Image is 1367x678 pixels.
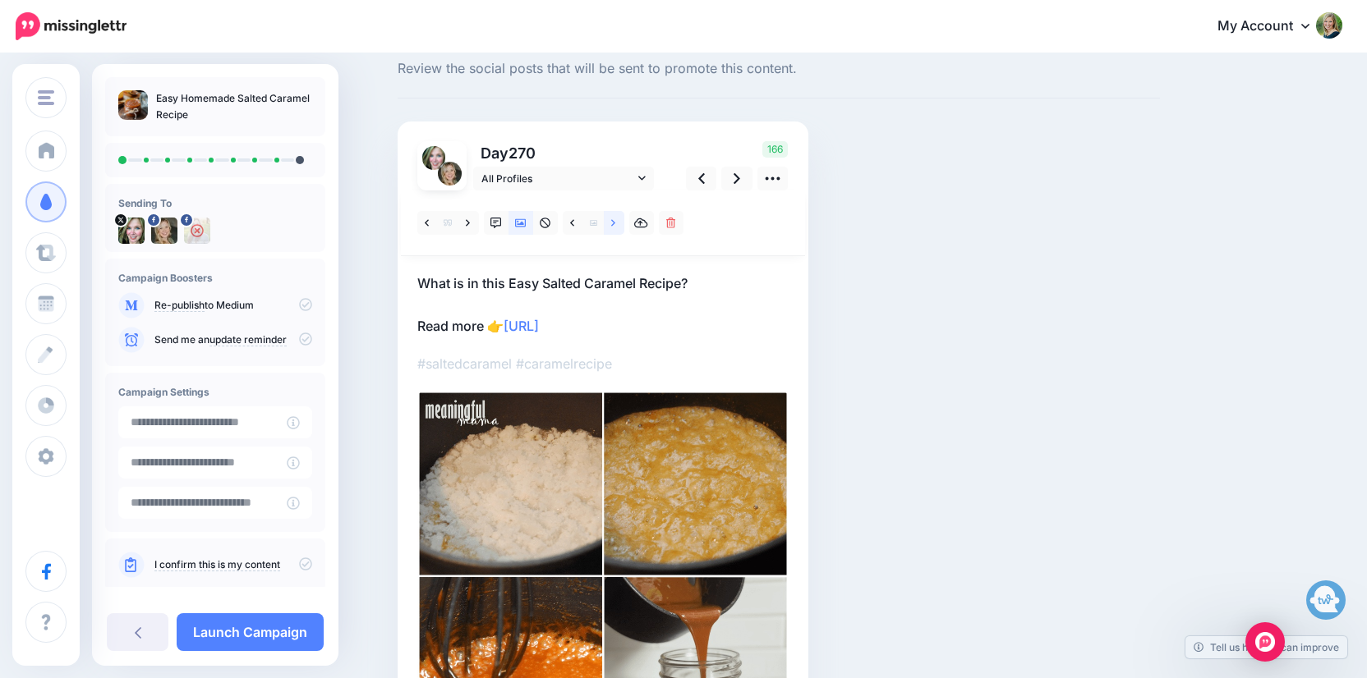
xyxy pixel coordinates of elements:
a: All Profiles [473,167,654,190]
p: Easy Homemade Salted Caramel Recipe [156,90,312,123]
img: 293190005_567225781732108_4255238551469198132_n-bsa109236.jpg [438,162,462,186]
a: [URL] [504,318,539,334]
a: My Account [1201,7,1342,47]
a: update reminder [209,333,287,346]
span: All Profiles [481,170,634,187]
p: Day [473,141,656,165]
p: to Medium [154,298,312,313]
a: Re-publish [154,299,205,312]
img: Cidu7iYM-6280.jpg [118,218,145,244]
p: #saltedcaramel #caramelrecipe [417,353,789,374]
img: 293190005_567225781732108_4255238551469198132_n-bsa109236.jpg [151,218,177,244]
span: 166 [762,141,788,158]
img: Cidu7iYM-6280.jpg [422,146,446,170]
span: 270 [509,144,536,162]
h4: Campaign Settings [118,386,312,398]
h4: Sending To [118,197,312,209]
p: Send me an [154,332,312,347]
a: I confirm this is my content [154,558,280,571]
img: d5e100e50745ad08f354691ee31b4031_thumb.jpg [118,90,148,120]
img: 148275965_268396234649312_50210864477919784_n-bsa145185.jpg [184,218,210,244]
a: Tell us how we can improve [1185,636,1347,658]
img: Missinglettr [16,12,127,40]
div: Open Intercom Messenger [1245,622,1285,662]
p: What is in this Easy Salted Caramel Recipe? Read more 👉 [417,273,789,337]
h4: Campaign Boosters [118,272,312,284]
span: Review the social posts that will be sent to promote this content. [398,58,1160,80]
img: menu.png [38,90,54,105]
